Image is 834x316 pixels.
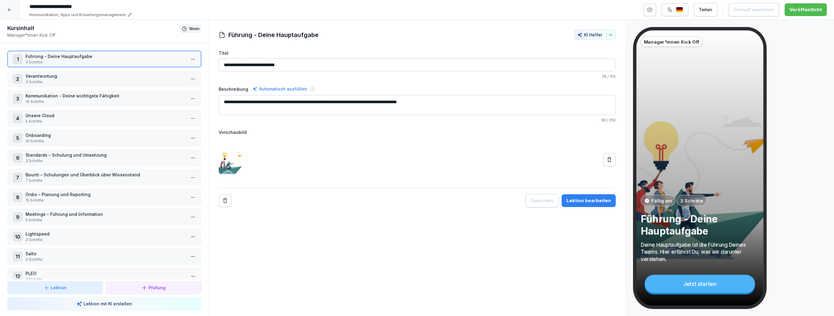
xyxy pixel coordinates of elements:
[13,192,22,202] div: 8
[251,85,308,93] div: Automatisch ausfüllen
[26,191,186,198] p: Ordio – Planung und Reporting
[651,197,672,204] p: Fällig am
[26,59,186,65] p: 3 Schritte
[219,50,616,56] label: Titel
[26,93,186,99] p: Kommunikation - Deine wichtigste Fähigkeit
[13,74,22,84] div: 2
[26,99,186,104] p: 16 Schritte
[601,118,606,122] span: 95
[7,90,201,107] div: 3Kommunikation - Deine wichtigste Fähigkeit16 Schritte
[13,153,22,163] div: 6
[26,250,186,257] p: Salto
[699,6,712,13] div: Teilen
[26,132,186,138] p: Onboarding
[7,149,201,166] div: 6Standards – Schulung und Umsetzung3 Schritte
[26,270,186,277] p: PLEO
[26,217,186,223] p: 5 Schritte
[7,228,201,245] div: 10Lightspeed3 Schritte
[784,3,827,16] button: Veröffentlicht
[575,29,616,40] button: KI Helfer
[26,138,186,144] p: 10 Schritte
[189,26,200,32] p: 18 min
[7,248,201,265] div: 11Salto0 Schritte
[641,212,759,237] p: Führung - Deine Hauptaufgabe
[734,6,774,13] div: Entwurf speichern
[219,117,616,123] p: / 250
[26,211,186,217] p: Meetings – Führung und Information
[7,209,201,225] div: 9Meetings – Führung und Information5 Schritte
[219,129,616,135] label: Vorschaubild
[7,70,201,87] div: 2Verantwortung3 Schritte
[149,284,166,291] p: Prüfung
[26,257,186,262] p: 0 Schritte
[7,169,201,186] div: 7Bounti – Schulungen und Überblick über Wissenstand7 Schritte
[219,138,243,182] img: xcyg3x5ha60g36ew5z2xl0o1.png
[26,119,186,124] p: 5 Schritte
[729,3,779,16] button: Entwurf speichern
[566,197,611,204] div: Lektion bearbeiten
[106,281,201,294] button: Prüfung
[644,38,699,45] p: Manager*innen Kick Off
[26,178,186,183] p: 7 Schritte
[531,197,553,204] div: Speichern
[29,12,126,18] p: Kommunikation, Apps und Erwartungsmanagement
[562,194,616,207] button: Lektion bearbeiten
[7,51,201,67] div: 1Führung - Deine Hauptaufgabe3 Schritte
[7,268,201,284] div: 12PLEO0 Schritte
[13,133,22,143] div: 5
[26,198,186,203] p: 15 Schritte
[13,232,22,242] div: 10
[26,152,186,158] p: Standards – Schulung und Umsetzung
[26,231,186,237] p: Lightspeed
[26,53,186,59] p: Führung - Deine Hauptaufgabe
[13,252,22,261] div: 11
[676,7,683,13] img: de.svg
[13,271,22,281] div: 12
[680,197,703,204] p: 3 Schritte
[577,32,613,37] div: KI Helfer
[602,74,607,79] span: 28
[26,172,186,178] p: Bounti – Schulungen und Überblick über Wissenstand
[26,158,186,164] p: 3 Schritte
[219,86,248,92] label: Beschreibung
[219,74,616,79] p: / 150
[26,237,186,243] p: 3 Schritte
[51,284,67,291] p: Lektion
[13,114,22,123] div: 4
[789,6,822,13] div: Veröffentlicht
[228,30,319,39] h1: Führung - Deine Hauptaufgabe
[13,54,22,64] div: 1
[641,241,759,262] p: Deine Hauptaufgabe ist die Führung Deines Teams. Hier erfährst Du, was wir darunter verstehen.
[7,281,103,294] button: Lektion
[26,73,186,79] p: Verantwortung
[26,112,186,119] p: Unsere Cloud
[7,25,180,32] h1: Kursinhalt
[13,94,22,104] div: 3
[219,194,231,207] button: Remove
[26,79,186,85] p: 3 Schritte
[26,277,186,282] p: 0 Schritte
[13,212,22,222] div: 9
[7,110,201,127] div: 4Unsere Cloud5 Schritte
[13,173,22,182] div: 7
[644,275,755,293] div: Jetzt starten
[84,301,132,307] p: Lektion mit KI erstellen
[7,297,201,310] button: Lektion mit KI erstellen
[694,3,717,16] button: Teilen
[7,130,201,146] div: 5Onboarding10 Schritte
[526,194,559,207] button: Speichern
[7,32,180,38] p: Manager*innen Kick Off
[7,189,201,206] div: 8Ordio – Planung und Reporting15 Schritte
